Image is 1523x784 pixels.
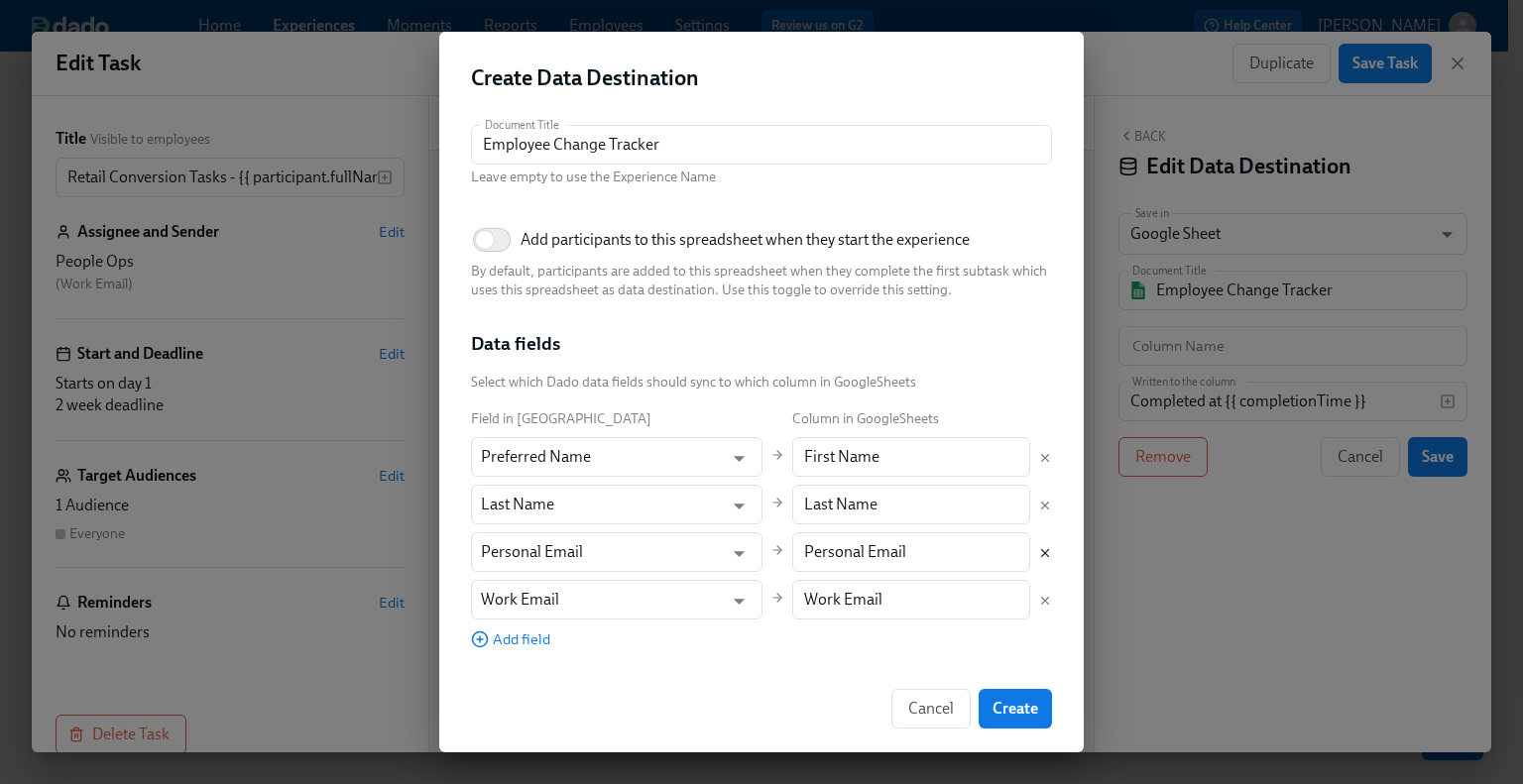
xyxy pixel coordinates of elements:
h3: Data fields [471,331,560,357]
span: Column in GoogleSheets [792,410,939,427]
h2: Create Data Destination [471,63,1052,93]
p: Leave empty to use the Experience Name [471,168,1052,186]
span: Cancel [908,699,954,719]
span: Add participants to this spreadsheet when they start the experience [521,229,970,251]
button: Open [724,443,755,474]
button: Create [979,689,1052,728]
button: Delete mapping [1038,499,1052,512]
span: Field in [GEOGRAPHIC_DATA] [471,410,651,427]
button: Delete mapping [1038,451,1052,465]
button: Open [724,586,755,616]
span: Create [993,699,1038,719]
button: Cancel [891,689,971,728]
p: By default, participants are added to this spreadsheet when they complete the first subtask which... [471,262,1052,299]
button: Add field [471,629,550,649]
button: Open [724,538,755,569]
button: Open [724,491,755,521]
p: Select which Dado data fields should sync to which column in GoogleSheets [471,373,1052,392]
button: Delete mapping [1038,594,1052,608]
button: Delete mapping [1038,546,1052,560]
